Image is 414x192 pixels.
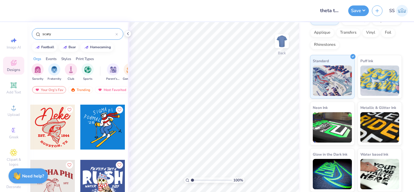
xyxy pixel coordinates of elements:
input: Untitled Design [316,5,345,17]
span: Sorority [32,77,43,81]
div: Styles [61,56,71,62]
img: trend_line.gif [35,45,40,49]
span: Club [68,77,74,81]
span: Designs [7,67,20,72]
img: most_fav.gif [98,88,102,92]
button: bear [59,43,78,52]
div: Transfers [336,28,360,37]
img: Back [276,35,288,47]
div: filter for Game Day [123,63,137,81]
div: football [41,45,54,49]
img: Sports Image [84,66,91,73]
button: Save [348,5,369,16]
span: Clipart & logos [3,157,24,167]
span: Sports [83,77,92,81]
span: Glow in the Dark Ink [313,151,347,157]
div: Most Favorited [95,86,129,93]
div: homecoming [90,45,111,49]
button: homecoming [81,43,114,52]
div: Back [278,50,286,56]
div: filter for Club [65,63,77,81]
div: bear [68,45,76,49]
img: Parent's Weekend Image [110,66,117,73]
a: SS [389,5,408,17]
button: filter button [82,63,94,81]
img: Sorority Image [34,66,41,73]
div: Foil [381,28,395,37]
img: Glow in the Dark Ink [313,159,352,189]
div: Events [46,56,57,62]
span: Neon Ink [313,104,328,111]
button: football [32,43,57,52]
div: Vinyl [362,28,379,37]
span: Standard [313,58,329,64]
span: Greek [9,135,18,140]
div: Trending [68,86,93,93]
button: filter button [65,63,77,81]
img: trending.gif [71,88,75,92]
img: Neon Ink [313,112,352,143]
img: Game Day Image [126,66,133,73]
div: Orgs [33,56,41,62]
span: Water based Ink [360,151,388,157]
img: Puff Ink [360,66,399,96]
input: Try "Alpha" [42,31,115,37]
button: filter button [32,63,44,81]
div: Print Types [76,56,94,62]
button: Like [66,106,73,113]
img: Water based Ink [360,159,399,189]
button: Like [116,161,123,169]
span: Upload [8,112,20,117]
div: filter for Parent's Weekend [106,63,120,81]
span: Fraternity [48,77,61,81]
button: Like [66,161,73,169]
img: trend_line.gif [84,45,89,49]
span: Game Day [123,77,137,81]
img: Metallic & Glitter Ink [360,112,399,143]
span: 100 % [233,177,243,183]
span: Metallic & Glitter Ink [360,104,396,111]
span: Puff Ink [360,58,373,64]
span: Parent's Weekend [106,77,120,81]
div: filter for Sports [82,63,94,81]
img: Club Image [68,66,74,73]
span: SS [389,7,395,14]
button: filter button [106,63,120,81]
div: Rhinestones [310,40,339,49]
button: filter button [123,63,137,81]
strong: Need help? [22,173,44,179]
button: Like [116,106,123,113]
span: Decorate [6,184,21,189]
img: Standard [313,66,352,96]
div: Applique [310,28,334,37]
img: trend_line.gif [62,45,67,49]
div: filter for Fraternity [48,63,61,81]
img: Sakshi Solanki [396,5,408,17]
span: Add Text [6,90,21,95]
img: most_fav.gif [35,88,40,92]
div: Your Org's Fav [32,86,66,93]
img: Fraternity Image [51,66,58,73]
div: filter for Sorority [32,63,44,81]
span: Image AI [7,45,21,50]
button: filter button [48,63,61,81]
